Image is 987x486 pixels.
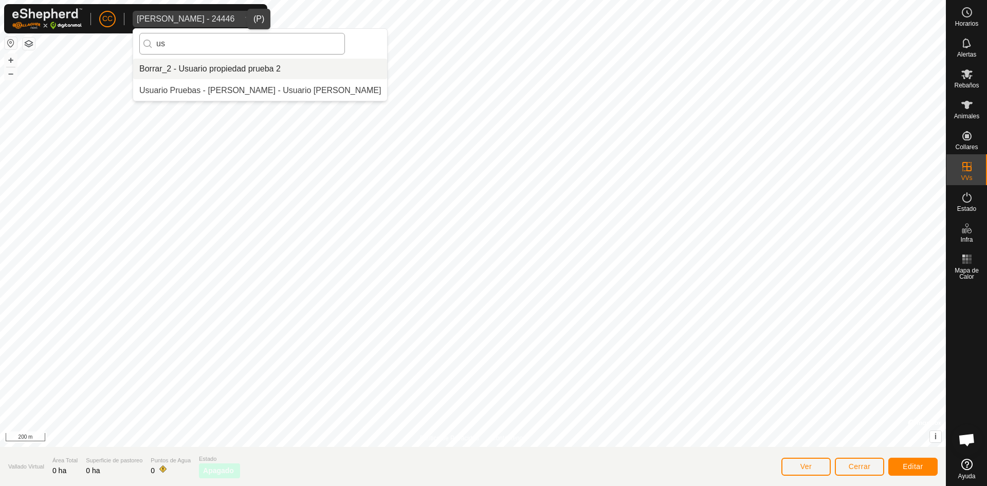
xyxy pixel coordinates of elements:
span: Estado [957,206,976,212]
span: Alertas [957,51,976,58]
a: Contáctenos [491,434,526,443]
span: Animales [954,113,979,119]
button: Editar [888,458,938,476]
span: Editar [903,462,923,471]
img: Logo Gallagher [12,8,82,29]
span: Ayuda [958,473,976,479]
div: Chat abierto [952,424,982,455]
span: CC [102,13,113,24]
button: + [5,54,17,66]
span: i [935,432,937,441]
span: Infra [960,237,973,243]
span: Puntos de Agua [151,456,191,465]
li: Usuario Pruebas - Gregorio Alarcia [133,80,387,101]
button: Cerrar [835,458,884,476]
span: Ver [800,462,812,471]
button: Restablecer Mapa [5,37,17,49]
span: Vallado Virtual [8,462,44,471]
li: Usuario propiedad prueba 2 [133,59,387,79]
span: VVs [961,175,972,181]
span: Rebaños [954,82,979,88]
div: [PERSON_NAME] - 24446 [137,15,234,23]
div: Borrar_2 - Usuario propiedad prueba 2 [139,63,281,75]
button: Capas del Mapa [23,38,35,50]
span: Estado [199,455,240,463]
span: Mapa de Calor [949,267,984,280]
ul: Option List [133,59,387,101]
div: Usuario Pruebas - [PERSON_NAME] - Usuario [PERSON_NAME] [139,84,381,97]
span: 0 ha [86,466,100,475]
a: Política de Privacidad [420,434,479,443]
span: Cerrar [849,462,871,471]
span: 0 [151,466,155,475]
span: 0 ha [52,466,66,475]
span: Apagado [203,465,234,476]
span: Horarios [955,21,978,27]
input: Buscar por región, país, empresa o propiedad [139,33,345,55]
button: i [930,431,941,442]
span: Área Total [52,456,78,465]
div: dropdown trigger [239,11,259,27]
button: Ver [781,458,831,476]
span: Superficie de pastoreo [86,456,142,465]
a: Ayuda [946,455,987,483]
span: Riccardo Primi - 24446 [133,11,239,27]
span: Collares [955,144,978,150]
button: – [5,67,17,80]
